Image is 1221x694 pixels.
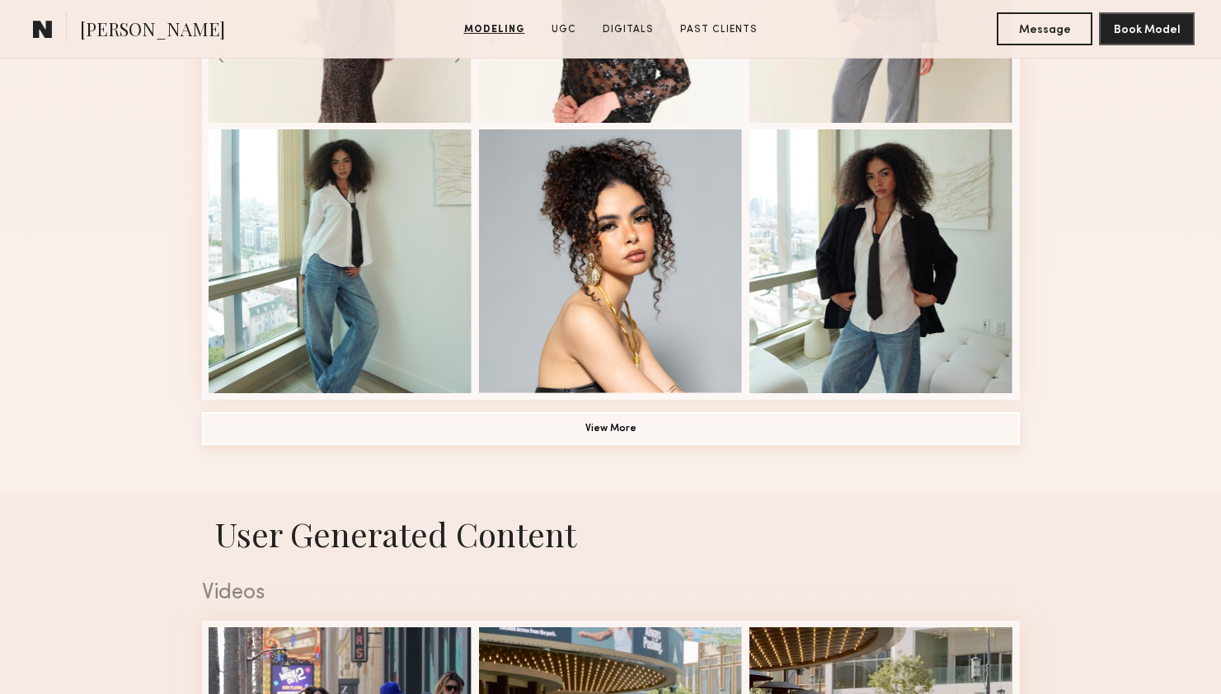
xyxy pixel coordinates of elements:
span: [PERSON_NAME] [80,16,225,45]
a: Book Model [1099,21,1195,35]
h1: User Generated Content [189,512,1033,556]
a: Modeling [458,22,532,37]
a: Digitals [596,22,660,37]
button: View More [202,412,1020,445]
button: Message [997,12,1092,45]
div: Videos [202,583,1020,604]
a: UGC [545,22,583,37]
button: Book Model [1099,12,1195,45]
a: Past Clients [674,22,764,37]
